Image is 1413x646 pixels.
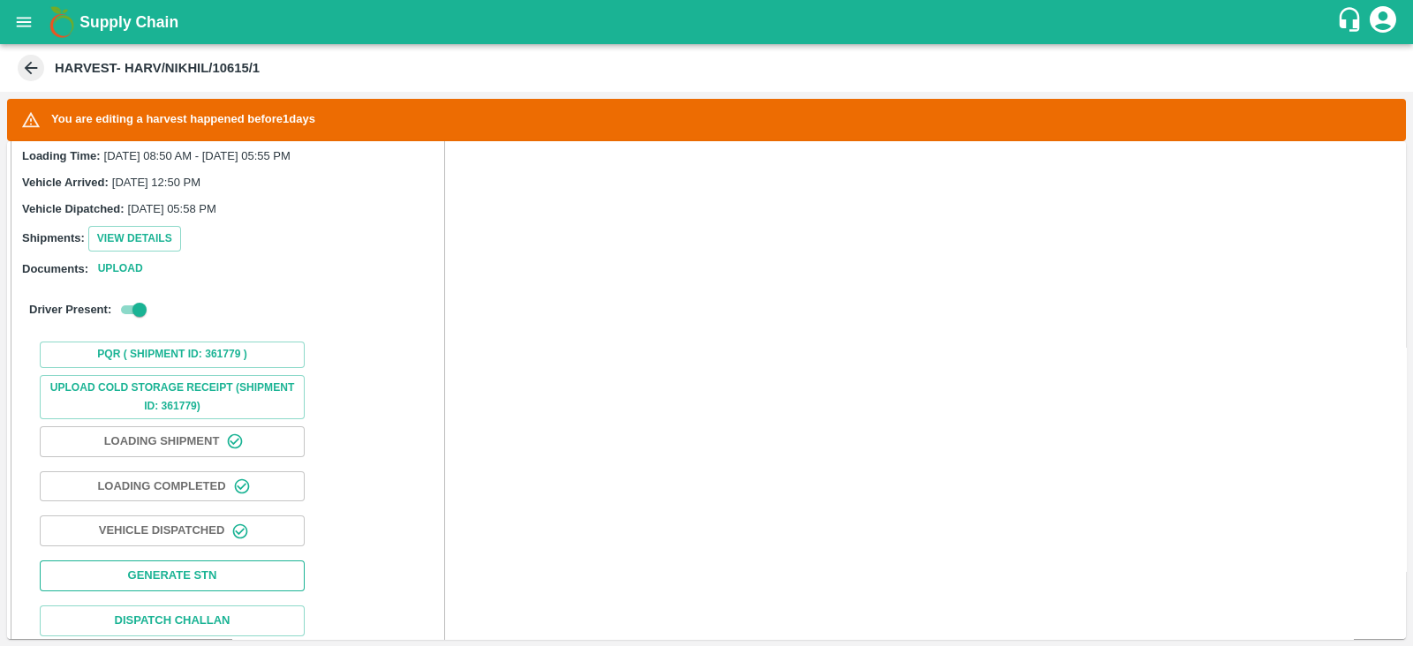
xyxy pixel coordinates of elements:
[44,4,79,40] img: logo
[40,515,305,546] button: Vehicle Dispatched
[55,61,260,75] b: HARVEST- HARV/NIKHIL/10615/1
[40,342,305,367] button: PQR ( Shipment Id: 361779 )
[22,202,125,215] label: Vehicle Dipatched:
[40,471,305,502] button: Loading Completed
[104,149,291,162] span: [DATE] 08:50 AM - [DATE] 05:55 PM
[112,176,200,189] span: [DATE] 12:50 PM
[92,259,148,278] button: Upload
[22,176,109,189] label: Vehicle Arrived:
[22,149,101,162] label: Loading Time:
[22,262,88,275] label: Documents:
[88,226,181,252] button: View Details
[40,605,305,636] a: Dispatch Challan
[40,560,305,591] button: Generate STN
[22,231,85,244] label: Shipments:
[40,426,305,457] button: Loading Shipment
[40,375,305,419] button: Upload Cold Storage Receipt (SHIPMENT ID: 361779)
[128,202,216,215] span: [DATE] 05:58 PM
[79,10,1336,34] a: Supply Chain
[79,13,178,31] b: Supply Chain
[1336,6,1367,38] div: customer-support
[51,112,315,125] b: You are editing a harvest happened before 1 days
[4,2,44,42] button: open drawer
[1367,4,1399,41] div: account of current user
[29,303,111,316] label: Driver Present:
